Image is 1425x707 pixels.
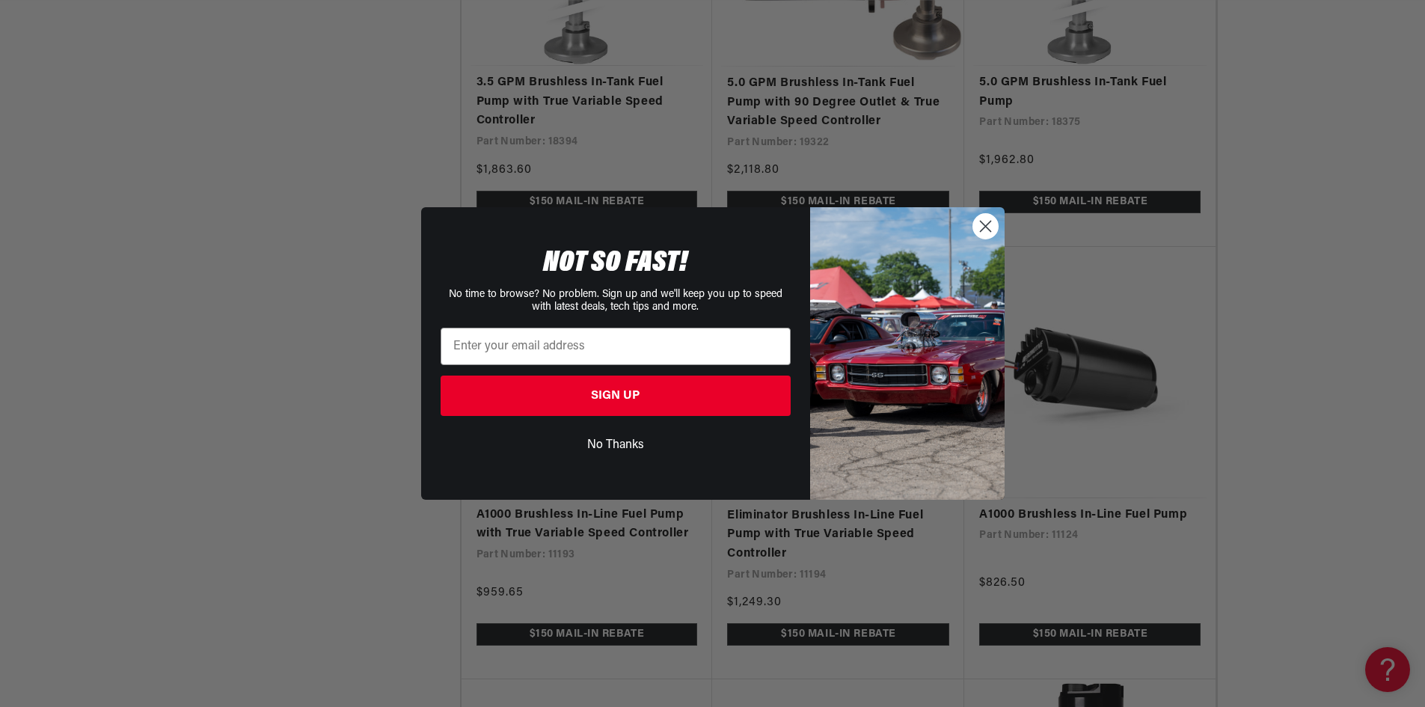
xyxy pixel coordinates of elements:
[441,328,791,365] input: Enter your email address
[810,207,1005,499] img: 85cdd541-2605-488b-b08c-a5ee7b438a35.jpeg
[441,431,791,459] button: No Thanks
[441,376,791,416] button: SIGN UP
[972,213,999,239] button: Close dialog
[543,248,687,278] span: NOT SO FAST!
[449,289,782,313] span: No time to browse? No problem. Sign up and we'll keep you up to speed with latest deals, tech tip...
